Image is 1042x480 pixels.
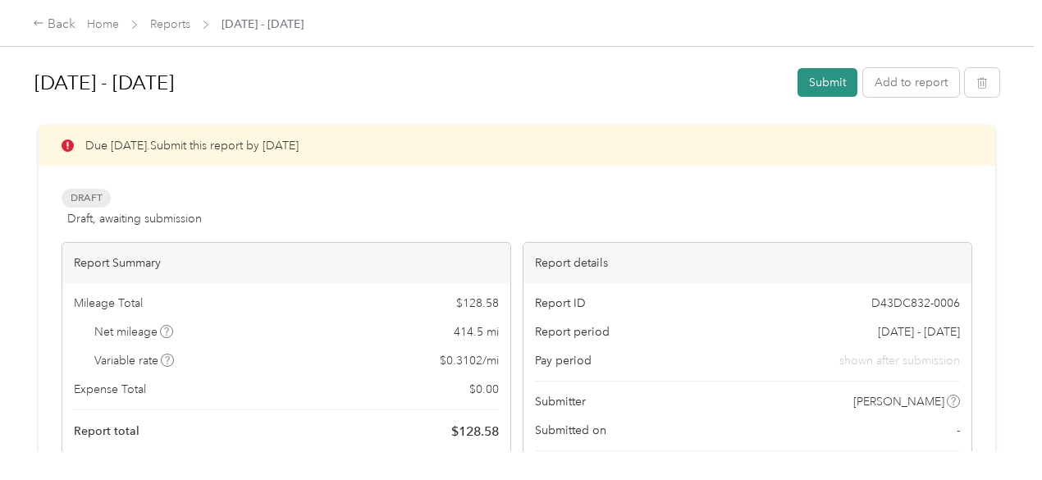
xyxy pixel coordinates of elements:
[456,295,499,312] span: $ 128.58
[150,17,190,31] a: Reports
[853,393,944,410] span: [PERSON_NAME]
[535,323,610,341] span: Report period
[222,16,304,33] span: [DATE] - [DATE]
[878,323,960,341] span: [DATE] - [DATE]
[797,68,857,97] button: Submit
[523,243,971,283] div: Report details
[74,381,146,398] span: Expense Total
[34,63,786,103] h1: Aug 1 - 31, 2025
[451,422,499,441] span: $ 128.58
[535,393,586,410] span: Submitter
[454,323,499,341] span: 414.5 mi
[62,243,510,283] div: Report Summary
[74,295,143,312] span: Mileage Total
[62,189,111,208] span: Draft
[87,17,119,31] a: Home
[535,295,586,312] span: Report ID
[74,423,139,440] span: Report total
[469,381,499,398] span: $ 0.00
[440,352,499,369] span: $ 0.3102 / mi
[94,352,175,369] span: Variable rate
[33,15,75,34] div: Back
[839,352,960,369] span: shown after submission
[535,352,592,369] span: Pay period
[39,126,995,166] div: Due [DATE]. Submit this report by [DATE]
[94,323,174,341] span: Net mileage
[67,210,202,227] span: Draft, awaiting submission
[535,422,606,439] span: Submitted on
[950,388,1042,480] iframe: Everlance-gr Chat Button Frame
[863,68,959,97] button: Add to report
[871,295,960,312] span: D43DC832-0006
